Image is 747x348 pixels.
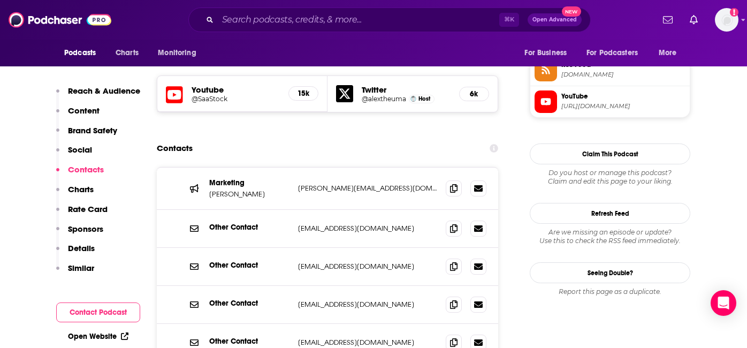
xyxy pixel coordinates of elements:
a: Seeing Double? [530,262,690,283]
button: Open AdvancedNew [528,13,582,26]
button: open menu [651,43,690,63]
p: Other Contact [209,261,289,270]
p: Contacts [68,164,104,175]
button: Contacts [56,164,104,184]
button: Charts [56,184,94,204]
p: Rate Card [68,204,108,214]
p: Marketing [209,178,289,187]
a: YouTube[URL][DOMAIN_NAME] [535,90,685,113]
button: Similar [56,263,94,283]
button: Reach & Audience [56,86,140,105]
span: Charts [116,46,139,60]
button: Content [56,105,100,125]
p: [EMAIL_ADDRESS][DOMAIN_NAME] [298,300,437,309]
p: Other Contact [209,337,289,346]
a: Show notifications dropdown [685,11,702,29]
span: Monitoring [158,46,196,60]
h5: Twitter [362,85,451,95]
span: YouTube [561,92,685,101]
span: New [562,6,581,17]
input: Search podcasts, credits, & more... [218,11,499,28]
span: Do you host or manage this podcast? [530,169,690,177]
button: open menu [150,43,210,63]
a: @SaaStock [192,95,280,103]
div: Claim and edit this page to your liking. [530,169,690,186]
span: For Business [524,46,567,60]
img: Podchaser - Follow, Share and Rate Podcasts [9,10,111,30]
span: For Podcasters [586,46,638,60]
h2: Contacts [157,138,193,158]
p: [EMAIL_ADDRESS][DOMAIN_NAME] [298,338,437,347]
a: Charts [109,43,145,63]
span: ⌘ K [499,13,519,27]
h5: 15k [298,89,309,98]
a: Open Website [68,332,128,341]
span: Host [418,95,430,102]
img: User Profile [715,8,738,32]
p: [PERSON_NAME] [209,190,289,199]
a: Show notifications dropdown [659,11,677,29]
span: feeds.simplecast.com [561,71,685,79]
a: @alextheuma [362,95,406,103]
div: Search podcasts, credits, & more... [188,7,591,32]
button: Brand Safety [56,125,117,145]
p: Social [68,145,92,155]
button: Sponsors [56,224,103,244]
button: Show profile menu [715,8,738,32]
img: Alex Theuma [410,96,416,102]
span: Open Advanced [532,17,577,22]
div: Open Intercom Messenger [711,290,736,316]
a: RSS Feed[DOMAIN_NAME] [535,59,685,81]
p: [EMAIL_ADDRESS][DOMAIN_NAME] [298,262,437,271]
div: Are we missing an episode or update? Use this to check the RSS feed immediately. [530,228,690,245]
p: Reach & Audience [68,86,140,96]
span: Podcasts [64,46,96,60]
p: Brand Safety [68,125,117,135]
button: Contact Podcast [56,302,140,322]
p: Other Contact [209,223,289,232]
p: Content [68,105,100,116]
p: Details [68,243,95,253]
button: Claim This Podcast [530,143,690,164]
span: More [659,46,677,60]
svg: Add a profile image [730,8,738,17]
span: Logged in as PresleyM [715,8,738,32]
p: [PERSON_NAME][EMAIL_ADDRESS][DOMAIN_NAME] [298,184,437,193]
button: open menu [57,43,110,63]
p: Sponsors [68,224,103,234]
button: Details [56,243,95,263]
p: Charts [68,184,94,194]
p: Other Contact [209,299,289,308]
p: [EMAIL_ADDRESS][DOMAIN_NAME] [298,224,437,233]
h5: 6k [468,89,480,99]
p: Similar [68,263,94,273]
button: Refresh Feed [530,203,690,224]
h5: Youtube [192,85,280,95]
button: open menu [517,43,580,63]
button: open menu [580,43,653,63]
div: Report this page as a duplicate. [530,288,690,296]
span: https://www.youtube.com/@SaaStock [561,102,685,110]
button: Social [56,145,92,164]
button: Rate Card [56,204,108,224]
